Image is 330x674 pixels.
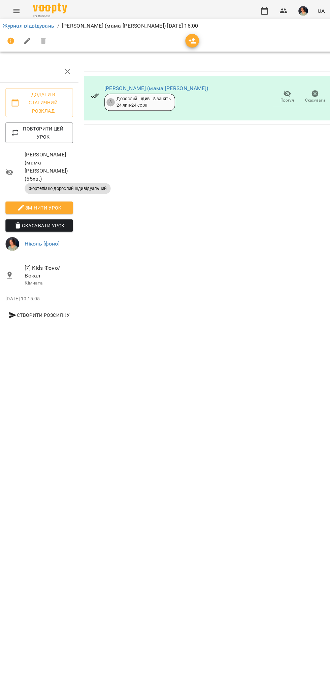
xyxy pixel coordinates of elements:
button: Скасувати [296,86,323,105]
span: Створити розсилку [8,306,69,314]
img: Voopty Logo [32,3,66,13]
div: Дорослий індив - 8 занять 24 лип - 24 серп [115,94,168,107]
span: Додати в статичний розклад [11,89,66,113]
p: Кімната [24,275,72,282]
button: Додати в статичний розклад [5,87,72,115]
button: UA [309,4,322,17]
button: Повторити цей урок [5,120,72,141]
span: Фортепіано дорослий індивідуальний [24,182,109,188]
button: Menu [8,3,24,19]
span: Повторити цей урок [11,122,66,139]
a: Журнал відвідувань [3,22,54,29]
nav: breadcrumb [3,22,327,30]
a: Ніколь [фоно] [24,236,59,243]
button: Створити розсилку [5,304,72,316]
img: e7cc86ff2ab213a8ed988af7ec1c5bbe.png [5,233,19,247]
li: / [56,22,58,30]
div: 8 [105,97,113,105]
span: Змінити урок [11,200,66,208]
button: Змінити урок [5,198,72,210]
span: Скасувати [300,96,320,102]
p: [PERSON_NAME] (мама [PERSON_NAME]) [DATE] 16:00 [61,22,195,30]
span: Скасувати Урок [11,218,66,226]
span: Прогул [276,96,289,102]
p: [DATE] 10:15:05 [5,291,72,297]
span: UA [312,7,319,14]
img: e7cc86ff2ab213a8ed988af7ec1c5bbe.png [293,6,303,15]
span: For Business [32,14,66,18]
span: [7] Kids Фоно/Вокал [24,259,72,275]
a: [PERSON_NAME] (мама [PERSON_NAME]) [103,83,205,90]
button: Прогул [269,86,296,105]
button: Скасувати Урок [5,216,72,228]
span: [PERSON_NAME] (мама [PERSON_NAME]) ( 55 хв. ) [24,148,72,180]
